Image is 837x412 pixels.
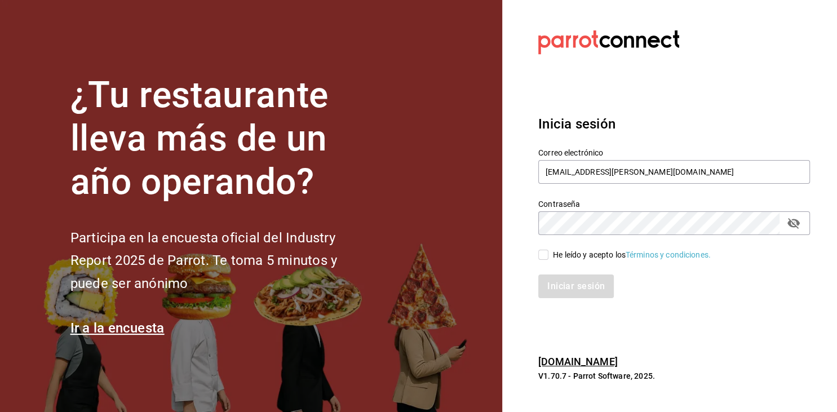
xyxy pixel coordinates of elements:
[70,227,375,295] h2: Participa en la encuesta oficial del Industry Report 2025 de Parrot. Te toma 5 minutos y puede se...
[70,320,165,336] a: Ir a la encuesta
[784,214,803,233] button: passwordField
[538,370,810,382] p: V1.70.7 - Parrot Software, 2025.
[538,356,618,367] a: [DOMAIN_NAME]
[553,249,711,261] div: He leído y acepto los
[538,149,810,157] label: Correo electrónico
[538,114,810,134] h3: Inicia sesión
[538,160,810,184] input: Ingresa tu correo electrónico
[626,250,711,259] a: Términos y condiciones.
[70,74,375,203] h1: ¿Tu restaurante lleva más de un año operando?
[538,200,810,208] label: Contraseña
